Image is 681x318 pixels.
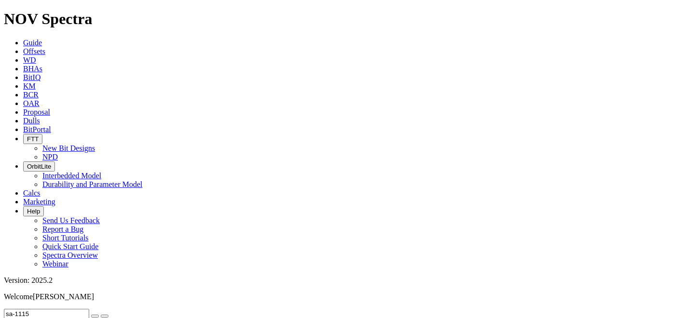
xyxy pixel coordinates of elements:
a: Short Tutorials [42,234,89,242]
div: Version: 2025.2 [4,276,677,285]
a: Offsets [23,47,45,55]
a: KM [23,82,36,90]
a: Durability and Parameter Model [42,180,143,188]
a: Calcs [23,189,40,197]
button: Help [23,206,44,216]
a: BitIQ [23,73,40,81]
a: Send Us Feedback [42,216,100,225]
p: Welcome [4,292,677,301]
h1: NOV Spectra [4,10,677,28]
a: BitPortal [23,125,51,133]
a: BCR [23,91,39,99]
a: Proposal [23,108,50,116]
a: WD [23,56,36,64]
a: Marketing [23,198,55,206]
a: Report a Bug [42,225,83,233]
a: BHAs [23,65,42,73]
a: Interbedded Model [42,172,101,180]
a: Guide [23,39,42,47]
a: OAR [23,99,40,107]
button: OrbitLite [23,161,55,172]
span: [PERSON_NAME] [33,292,94,301]
a: Webinar [42,260,68,268]
a: Spectra Overview [42,251,98,259]
a: NPD [42,153,58,161]
a: New Bit Designs [42,144,95,152]
a: Quick Start Guide [42,242,98,251]
button: FTT [23,134,42,144]
span: Help [27,208,40,215]
a: Dulls [23,117,40,125]
span: OrbitLite [27,163,51,170]
span: FTT [27,135,39,143]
